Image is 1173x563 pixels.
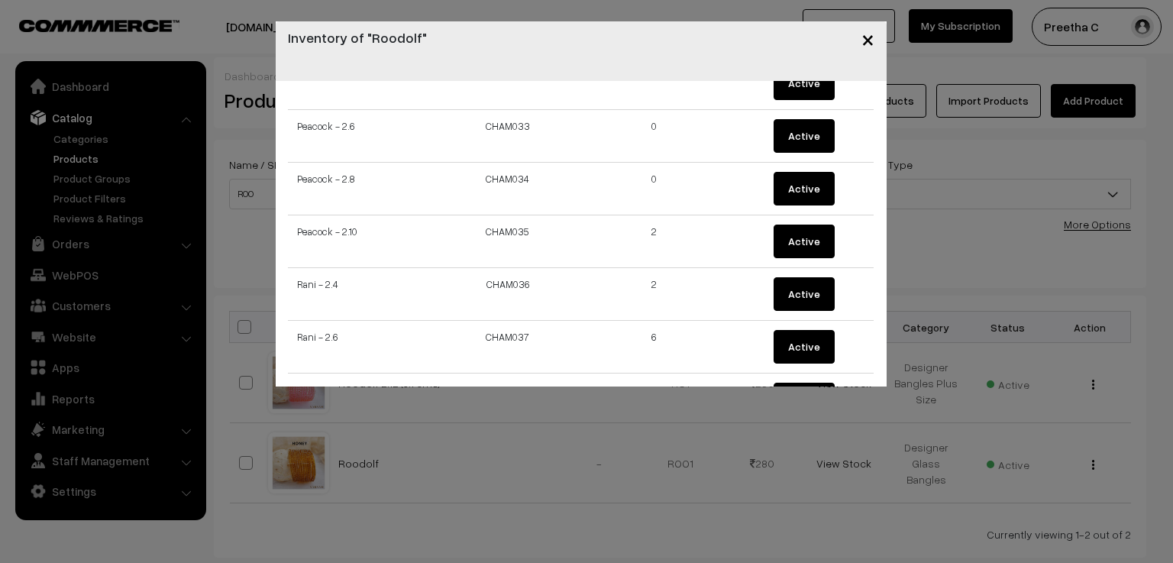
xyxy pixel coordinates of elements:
[774,119,835,153] button: Active
[288,57,435,110] td: Peacock - 2.4
[849,15,887,63] button: Close
[581,268,728,321] td: 2
[288,215,435,268] td: Peacock - 2.10
[581,215,728,268] td: 2
[288,321,435,374] td: Rani - 2.6
[581,321,728,374] td: 6
[774,330,835,364] button: Active
[435,374,581,426] td: CHAM038
[581,374,728,426] td: 0
[435,268,581,321] td: CHAM036
[774,383,835,416] button: Active
[288,110,435,163] td: Peacock - 2.6
[435,163,581,215] td: CHAM034
[435,110,581,163] td: CHAM033
[435,321,581,374] td: CHAM037
[288,268,435,321] td: Rani - 2.4
[581,163,728,215] td: 0
[861,24,874,53] span: ×
[774,66,835,100] button: Active
[288,374,435,426] td: Rani - 2.8
[774,225,835,258] button: Active
[581,110,728,163] td: 0
[435,215,581,268] td: CHAM035
[581,57,728,110] td: 0
[435,57,581,110] td: CHAM032
[774,172,835,205] button: Active
[288,28,427,48] h4: Inventory of "Roodolf"
[288,163,435,215] td: Peacock - 2.8
[774,277,835,311] button: Active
